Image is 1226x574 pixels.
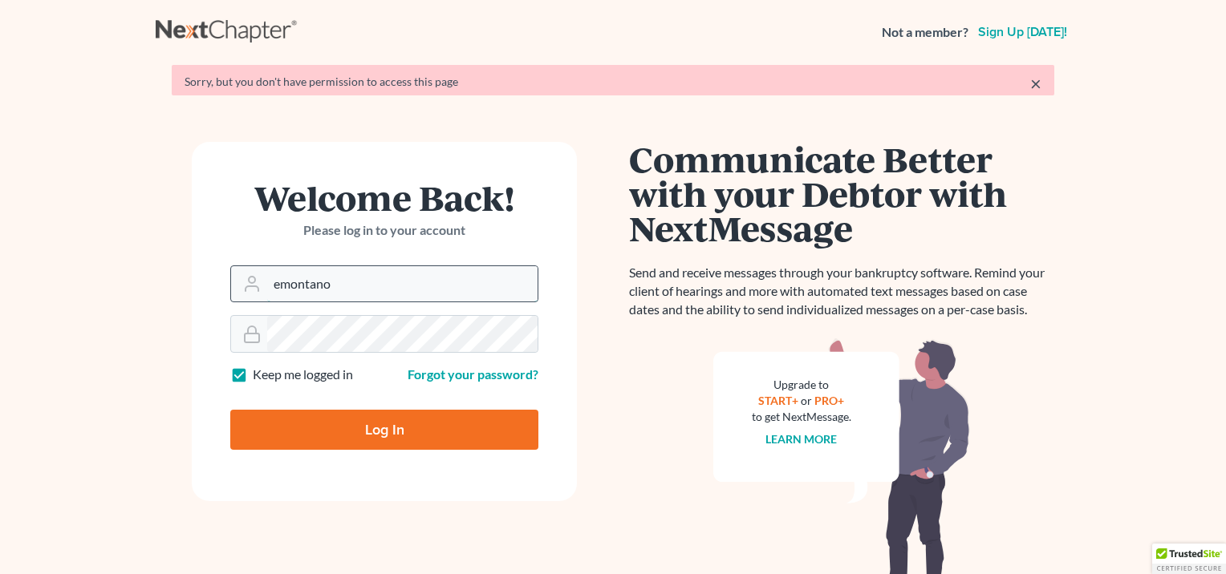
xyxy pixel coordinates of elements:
h1: Welcome Back! [230,180,538,215]
p: Please log in to your account [230,221,538,240]
a: Sign up [DATE]! [975,26,1070,38]
div: Sorry, but you don't have permission to access this page [185,74,1041,90]
div: Upgrade to [752,377,851,393]
span: or [802,394,813,407]
input: Email Address [267,266,538,301]
a: Learn more [766,432,838,446]
div: TrustedSite Certified [1152,544,1226,574]
div: to get NextMessage. [752,409,851,425]
a: START+ [759,394,799,407]
a: Forgot your password? [408,366,538,382]
input: Log In [230,410,538,450]
label: Keep me logged in [253,366,353,384]
a: PRO+ [815,394,845,407]
strong: Not a member? [882,23,968,42]
p: Send and receive messages through your bankruptcy software. Remind your client of hearings and mo... [629,264,1054,319]
a: × [1030,74,1041,93]
h1: Communicate Better with your Debtor with NextMessage [629,142,1054,245]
